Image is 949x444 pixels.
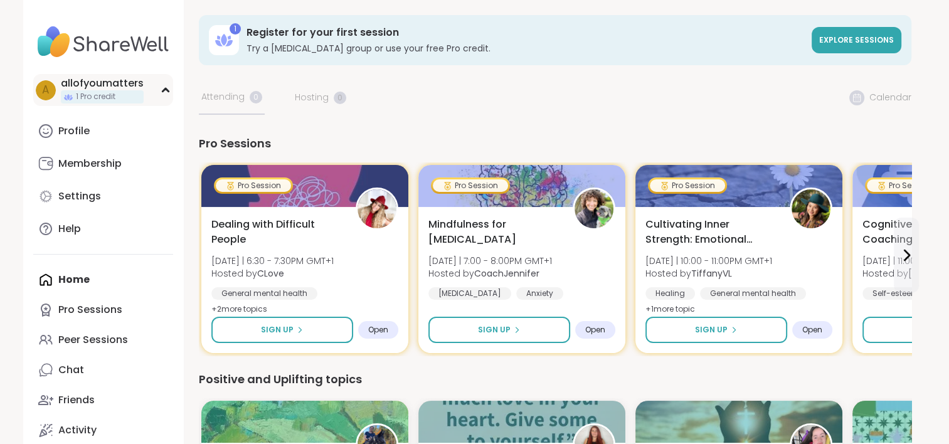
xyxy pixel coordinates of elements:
div: Healing [645,287,695,300]
div: Settings [58,189,101,203]
img: TiffanyVL [792,189,830,228]
a: Settings [33,181,173,211]
span: Open [368,325,388,335]
a: Friends [33,385,173,415]
span: Sign Up [261,324,294,336]
span: [DATE] | 7:00 - 8:00PM GMT+1 [428,255,552,267]
span: Open [585,325,605,335]
span: Sign Up [695,324,728,336]
div: allofyoumatters [61,77,144,90]
h3: Try a [MEDICAL_DATA] group or use your free Pro credit. [247,42,804,55]
span: Open [802,325,822,335]
div: 1 [230,23,241,34]
button: Sign Up [645,317,787,343]
div: Friends [58,393,95,407]
div: Self-esteem [862,287,929,300]
span: Dealing with Difficult People [211,217,342,247]
div: Pro Session [216,179,291,192]
b: TiffanyVL [691,267,732,280]
div: General mental health [211,287,317,300]
span: 1 Pro credit [76,92,115,102]
div: Help [58,222,81,236]
button: Sign Up [211,317,353,343]
span: Mindfulness for [MEDICAL_DATA] [428,217,559,247]
span: Hosted by [645,267,772,280]
img: CoachJennifer [575,189,613,228]
div: Positive and Uplifting topics [199,371,911,388]
span: Sign Up [478,324,511,336]
div: Profile [58,124,90,138]
span: Hosted by [211,267,334,280]
a: Pro Sessions [33,295,173,325]
a: Membership [33,149,173,179]
img: ShareWell Nav Logo [33,20,173,64]
div: Anxiety [516,287,563,300]
b: CoachJennifer [474,267,539,280]
div: Pro Session [867,179,942,192]
a: Profile [33,116,173,146]
div: [MEDICAL_DATA] [428,287,511,300]
div: Pro Session [650,179,725,192]
h3: Register for your first session [247,26,804,40]
div: Pro Sessions [199,135,911,152]
a: Chat [33,355,173,385]
img: CLove [358,189,396,228]
span: Cultivating Inner Strength: Emotional Regulation [645,217,776,247]
a: Help [33,214,173,244]
div: Pro Sessions [58,303,122,317]
div: Pro Session [433,179,508,192]
span: a [42,82,49,98]
span: [DATE] | 6:30 - 7:30PM GMT+1 [211,255,334,267]
button: Sign Up [428,317,570,343]
a: Explore sessions [812,27,901,53]
div: Activity [58,423,97,437]
a: Peer Sessions [33,325,173,355]
b: CLove [257,267,284,280]
span: [DATE] | 10:00 - 11:00PM GMT+1 [645,255,772,267]
div: Membership [58,157,122,171]
div: Chat [58,363,84,377]
span: Explore sessions [819,34,894,45]
div: Peer Sessions [58,333,128,347]
div: General mental health [700,287,806,300]
span: Hosted by [428,267,552,280]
